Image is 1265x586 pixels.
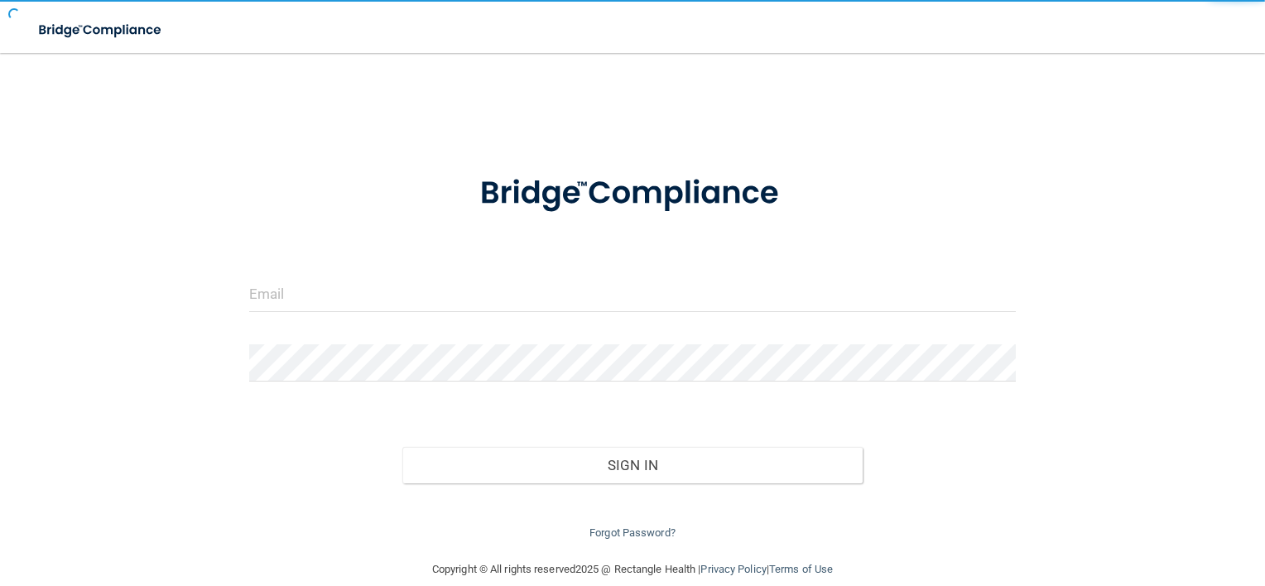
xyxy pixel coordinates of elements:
[447,152,818,235] img: bridge_compliance_login_screen.278c3ca4.svg
[589,526,676,539] a: Forgot Password?
[25,13,177,47] img: bridge_compliance_login_screen.278c3ca4.svg
[769,563,833,575] a: Terms of Use
[249,275,1017,312] input: Email
[402,447,863,483] button: Sign In
[700,563,766,575] a: Privacy Policy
